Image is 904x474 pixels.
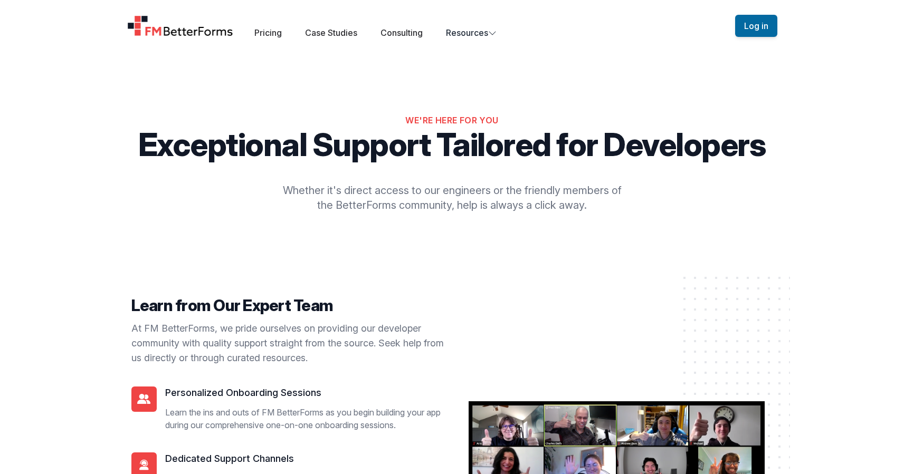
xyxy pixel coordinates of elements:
button: Resources [446,26,497,39]
nav: Global [115,13,790,39]
p: Exceptional Support Tailored for Developers [131,129,773,160]
a: Home [127,15,234,36]
dd: Learn the ins and outs of FM BetterForms as you begin building your app during our comprehensive ... [165,406,444,431]
a: Case Studies [305,27,357,38]
button: Log in [735,15,777,37]
p: Personalized Onboarding Sessions [165,386,444,399]
p: Dedicated Support Channels [165,452,444,465]
a: Pricing [254,27,282,38]
a: Consulting [380,27,423,38]
p: Whether it's direct access to our engineers or the friendly members of the BetterForms community,... [275,183,630,212]
h2: We're here for you [131,114,773,127]
p: At FM BetterForms, we pride ourselves on providing our developer community with quality support s... [131,321,444,365]
h3: Learn from Our Expert Team [131,296,444,315]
